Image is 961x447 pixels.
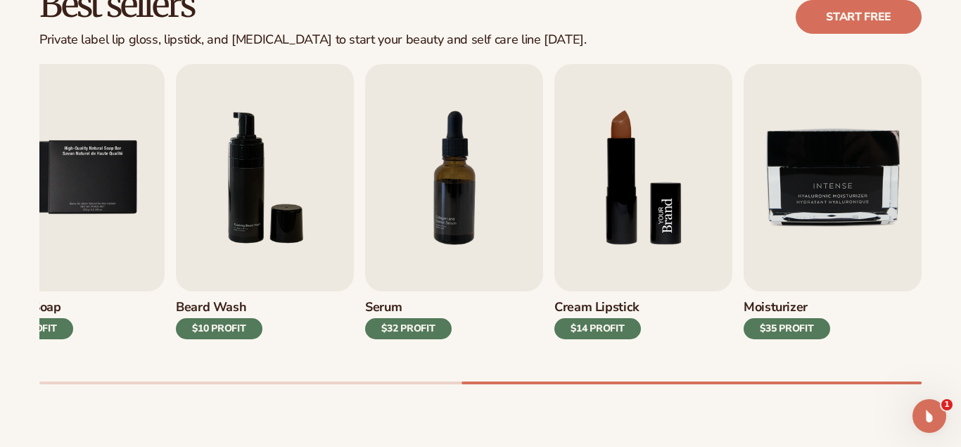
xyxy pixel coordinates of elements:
[554,318,641,339] div: $14 PROFIT
[554,300,641,315] h3: Cream Lipstick
[176,300,262,315] h3: Beard Wash
[941,399,953,410] span: 1
[39,32,587,48] div: Private label lip gloss, lipstick, and [MEDICAL_DATA] to start your beauty and self care line [DA...
[744,318,830,339] div: $35 PROFIT
[365,300,452,315] h3: Serum
[554,64,732,291] img: Shopify Image 12
[744,300,830,315] h3: Moisturizer
[365,318,452,339] div: $32 PROFIT
[176,64,354,359] a: 6 / 9
[554,64,732,359] a: 8 / 9
[365,64,543,359] a: 7 / 9
[912,399,946,433] iframe: Intercom live chat
[744,64,922,359] a: 9 / 9
[176,318,262,339] div: $10 PROFIT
